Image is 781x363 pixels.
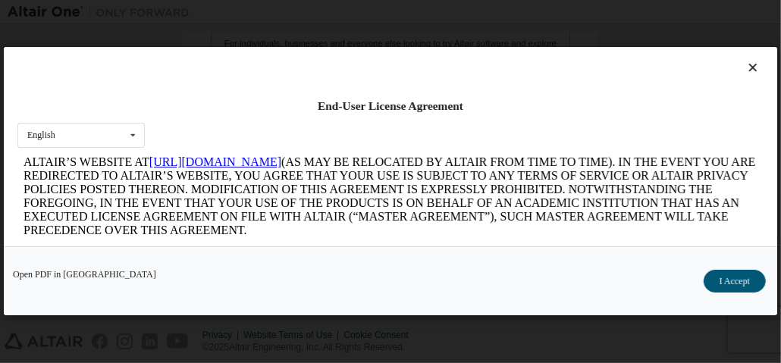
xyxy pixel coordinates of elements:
p: This Altair One Student Edition Software License Agreement (“Agreement”) is between Altair Engine... [6,92,740,161]
div: English [27,131,55,140]
button: I Accept [704,271,766,293]
a: Open PDF in [GEOGRAPHIC_DATA] [13,271,156,280]
div: End-User License Agreement [17,99,764,114]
